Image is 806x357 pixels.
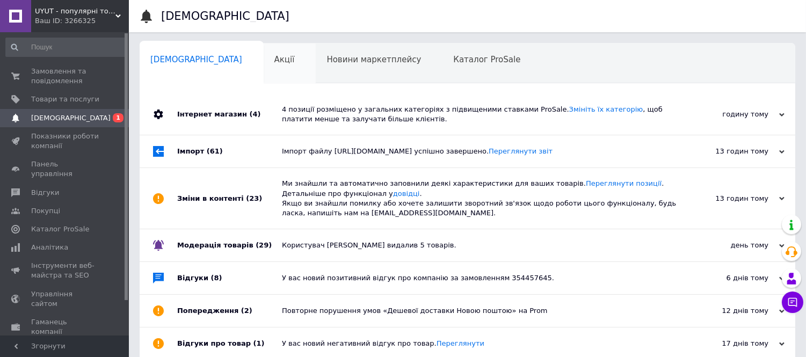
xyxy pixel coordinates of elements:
[177,295,282,327] div: Попередження
[782,292,803,313] button: Чат з покупцем
[677,339,785,348] div: 17 днів тому
[677,110,785,119] div: годину тому
[31,94,99,104] span: Товари та послуги
[161,10,289,23] h1: [DEMOGRAPHIC_DATA]
[177,262,282,294] div: Відгуки
[249,110,260,118] span: (4)
[177,135,282,167] div: Імпорт
[282,273,677,283] div: У вас новий позитивний відгук про компанію за замовленням 354457645.
[282,306,677,316] div: Повторне порушення умов «Дешевої доставки Новою поштою» на Prom
[453,55,520,64] span: Каталог ProSale
[393,190,420,198] a: довідці
[569,105,643,113] a: Змініть їх категорію
[282,147,677,156] div: Імпорт файлу [URL][DOMAIN_NAME] успішно завершено.
[31,113,111,123] span: [DEMOGRAPHIC_DATA]
[31,188,59,198] span: Відгуки
[177,229,282,261] div: Модерація товарів
[31,243,68,252] span: Аналітика
[489,147,553,155] a: Переглянути звіт
[5,38,127,57] input: Пошук
[326,55,421,64] span: Новини маркетплейсу
[274,55,295,64] span: Акції
[31,159,99,179] span: Панель управління
[677,273,785,283] div: 6 днів тому
[586,179,662,187] a: Переглянути позиції
[282,241,677,250] div: Користувач [PERSON_NAME] видалив 5 товарів.
[177,94,282,135] div: Інтернет магазин
[677,194,785,203] div: 13 годин тому
[253,339,265,347] span: (1)
[31,289,99,309] span: Управління сайтом
[207,147,223,155] span: (61)
[241,307,252,315] span: (2)
[211,274,222,282] span: (8)
[113,113,124,122] span: 1
[246,194,262,202] span: (23)
[31,67,99,86] span: Замовлення та повідомлення
[31,206,60,216] span: Покупці
[677,241,785,250] div: день тому
[677,306,785,316] div: 12 днів тому
[677,147,785,156] div: 13 годин тому
[35,16,129,26] div: Ваш ID: 3266325
[31,132,99,151] span: Показники роботи компанії
[177,168,282,229] div: Зміни в контенті
[256,241,272,249] span: (29)
[31,261,99,280] span: Інструменти веб-майстра та SEO
[35,6,115,16] span: UYUT - популярні товари преміум якості
[437,339,484,347] a: Переглянути
[31,224,89,234] span: Каталог ProSale
[282,179,677,218] div: Ми знайшли та автоматично заповнили деякі характеристики для ваших товарів. . Детальніше про функ...
[282,105,677,124] div: 4 позиції розміщено у загальних категоріях з підвищеними ставками ProSale. , щоб платити менше та...
[282,339,677,348] div: У вас новий негативний відгук про товар.
[31,317,99,337] span: Гаманець компанії
[150,55,242,64] span: [DEMOGRAPHIC_DATA]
